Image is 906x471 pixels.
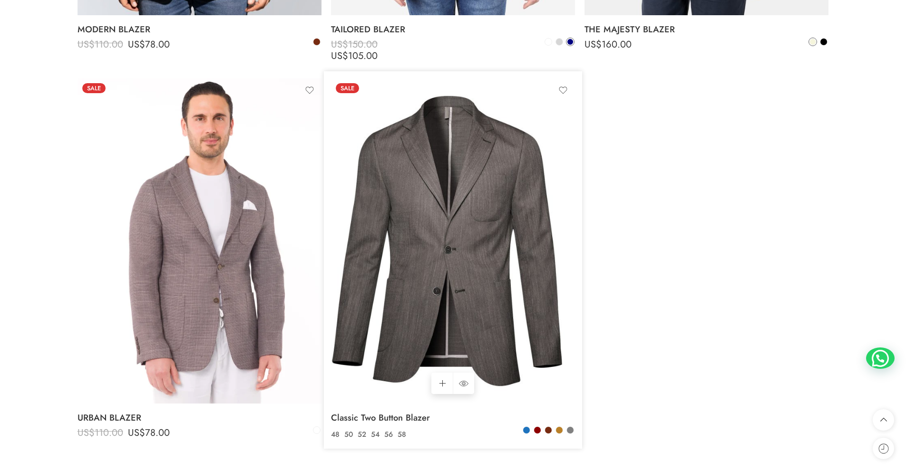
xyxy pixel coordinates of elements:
[128,426,145,440] span: US$
[331,20,575,39] a: TAILORED BLAZER
[555,426,564,434] a: Camel
[331,38,378,51] bdi: 150.00
[78,426,95,440] span: US$
[78,38,123,51] bdi: 110.00
[522,426,531,434] a: Blue
[336,83,359,93] span: Sale
[128,426,170,440] bdi: 78.00
[342,429,355,440] a: 50
[355,429,369,440] a: 52
[312,38,321,46] a: Brown
[78,38,95,51] span: US$
[331,49,378,63] bdi: 105.00
[331,38,348,51] span: US$
[128,38,170,51] bdi: 78.00
[566,426,575,434] a: Grey
[453,373,474,394] a: QUICK SHOP
[431,373,453,394] a: Select options for “Classic Two Button Blazer”
[312,426,321,434] a: Light Beige
[331,426,348,440] span: US$
[585,38,602,51] span: US$
[566,38,575,46] a: Navy
[382,429,395,440] a: 56
[331,49,348,63] span: US$
[331,426,373,440] bdi: 78.00
[544,38,553,46] a: Light Beige
[585,20,828,39] a: THE MAJESTY BLAZER
[82,83,106,93] span: Sale
[533,426,542,434] a: Bordeaux
[369,429,382,440] a: 54
[78,426,123,440] bdi: 110.00
[128,38,145,51] span: US$
[78,408,321,427] a: URBAN BLAZER
[585,38,632,51] bdi: 160.00
[78,20,321,39] a: MODERN BLAZER
[329,429,342,440] a: 48
[555,38,564,46] a: Light Grey
[809,38,817,46] a: Beige
[331,408,575,427] a: Classic Two Button Blazer
[544,426,553,434] a: Brown
[395,429,409,440] a: 58
[819,38,828,46] a: Black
